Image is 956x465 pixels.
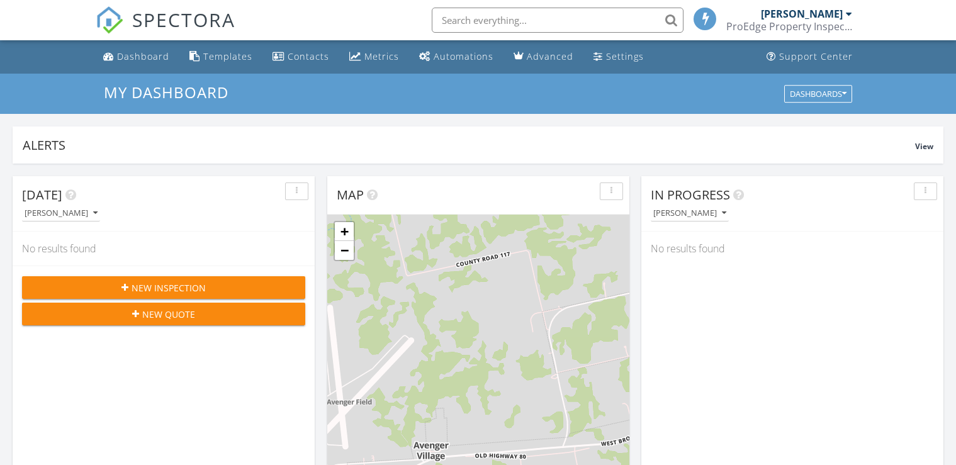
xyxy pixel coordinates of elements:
[132,6,235,33] span: SPECTORA
[22,303,305,325] button: New Quote
[267,45,334,69] a: Contacts
[651,205,729,222] button: [PERSON_NAME]
[653,209,726,218] div: [PERSON_NAME]
[22,205,100,222] button: [PERSON_NAME]
[588,45,649,69] a: Settings
[13,232,315,266] div: No results found
[414,45,498,69] a: Automations (Basic)
[509,45,578,69] a: Advanced
[606,50,644,62] div: Settings
[335,222,354,241] a: Zoom in
[23,137,915,154] div: Alerts
[104,82,228,103] span: My Dashboard
[142,308,195,321] span: New Quote
[96,17,235,43] a: SPECTORA
[288,50,329,62] div: Contacts
[25,209,98,218] div: [PERSON_NAME]
[784,85,852,103] button: Dashboards
[779,50,853,62] div: Support Center
[432,8,683,33] input: Search everything...
[762,45,858,69] a: Support Center
[434,50,493,62] div: Automations
[641,232,943,266] div: No results found
[915,141,933,152] span: View
[344,45,404,69] a: Metrics
[96,6,123,34] img: The Best Home Inspection Software - Spectora
[790,89,846,98] div: Dashboards
[761,8,843,20] div: [PERSON_NAME]
[364,50,399,62] div: Metrics
[203,50,252,62] div: Templates
[22,276,305,299] button: New Inspection
[22,186,62,203] span: [DATE]
[651,186,730,203] span: In Progress
[337,186,364,203] span: Map
[117,50,169,62] div: Dashboard
[184,45,257,69] a: Templates
[527,50,573,62] div: Advanced
[98,45,174,69] a: Dashboard
[726,20,852,33] div: ProEdge Property Inspections, PLLC
[132,281,206,294] span: New Inspection
[335,241,354,260] a: Zoom out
